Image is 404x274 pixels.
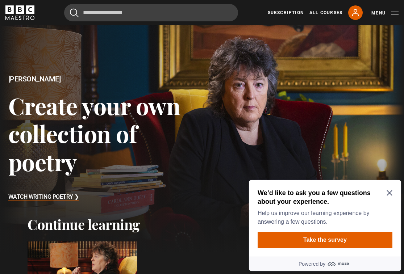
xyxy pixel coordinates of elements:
[3,80,155,95] a: Powered by maze
[371,9,399,17] button: Toggle navigation
[28,216,376,233] h2: Continue learning
[12,56,146,72] button: Take the survey
[141,14,146,20] button: Close Maze Prompt
[309,9,342,16] a: All Courses
[8,192,79,203] h3: Watch Writing Poetry ❯
[64,4,238,21] input: Search
[12,33,143,50] p: Help us improve our learning experience by answering a few questions.
[70,8,79,17] button: Submit the search query
[8,92,202,176] h3: Create your own collection of poetry
[8,75,202,83] h2: [PERSON_NAME]
[268,9,304,16] a: Subscription
[12,12,143,30] h2: We’d like to ask you a few questions about your experience.
[5,5,34,20] svg: BBC Maestro
[3,4,155,95] div: Optional study invitation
